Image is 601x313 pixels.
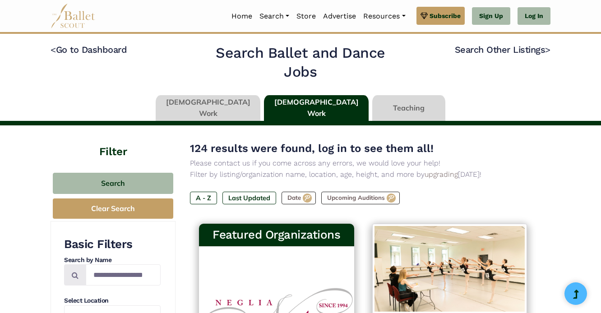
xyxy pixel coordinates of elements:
[293,7,319,26] a: Store
[545,44,550,55] code: >
[53,173,173,194] button: Search
[262,95,370,121] li: [DEMOGRAPHIC_DATA] Work
[206,227,347,243] h3: Featured Organizations
[282,192,316,204] label: Date
[51,44,56,55] code: <
[222,192,276,204] label: Last Updated
[204,44,397,81] h2: Search Ballet and Dance Jobs
[86,264,161,285] input: Search by names...
[51,125,176,159] h4: Filter
[455,44,550,55] a: Search Other Listings>
[421,11,428,21] img: gem.svg
[64,296,161,305] h4: Select Location
[64,256,161,265] h4: Search by Name
[190,142,434,155] span: 124 results were found, log in to see them all!
[154,95,262,121] li: [DEMOGRAPHIC_DATA] Work
[370,95,447,121] li: Teaching
[472,7,510,25] a: Sign Up
[319,7,360,26] a: Advertise
[64,237,161,252] h3: Basic Filters
[416,7,465,25] a: Subscribe
[321,192,400,204] label: Upcoming Auditions
[53,198,173,219] button: Clear Search
[228,7,256,26] a: Home
[430,11,461,21] span: Subscribe
[190,157,536,169] p: Please contact us if you come across any errors, we would love your help!
[190,169,536,180] p: Filter by listing/organization name, location, age, height, and more by [DATE]!
[518,7,550,25] a: Log In
[51,44,127,55] a: <Go to Dashboard
[425,170,458,179] a: upgrading
[190,192,217,204] label: A - Z
[256,7,293,26] a: Search
[360,7,409,26] a: Resources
